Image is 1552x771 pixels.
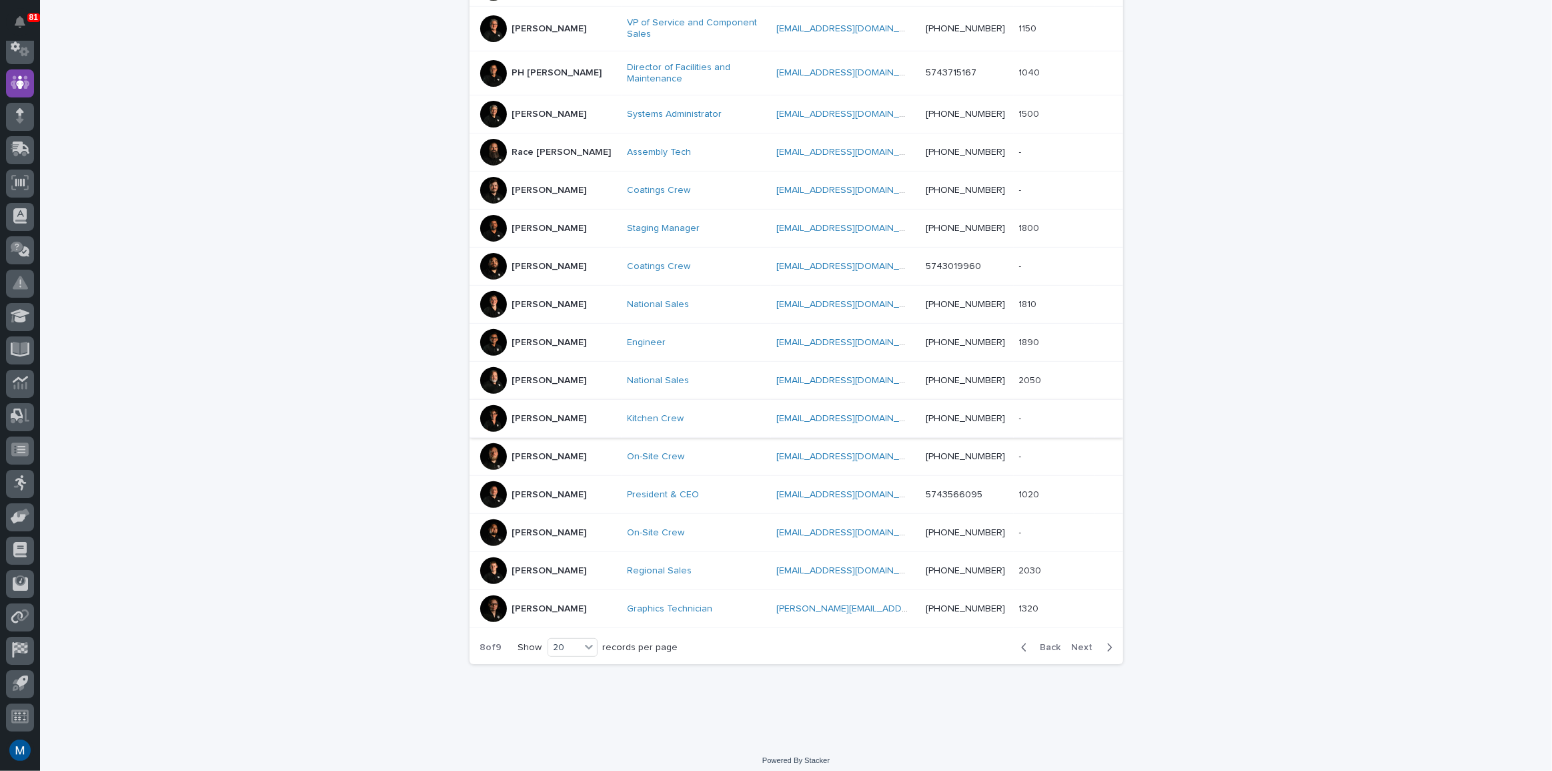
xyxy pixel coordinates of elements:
p: 1810 [1019,296,1040,310]
a: [PHONE_NUMBER] [926,148,1005,157]
p: [PERSON_NAME] [512,565,587,577]
a: [EMAIL_ADDRESS][DOMAIN_NAME] [776,338,927,347]
button: users-avatar [6,736,34,764]
a: [PHONE_NUMBER] [926,224,1005,233]
a: [PHONE_NUMBER] [926,376,1005,385]
p: 2030 [1019,563,1044,577]
p: 1500 [1019,106,1042,120]
a: [PHONE_NUMBER] [926,300,1005,309]
tr: [PERSON_NAME]President & CEO [EMAIL_ADDRESS][DOMAIN_NAME] 574356609510201020 [470,476,1123,514]
p: [PERSON_NAME] [512,261,587,272]
tr: [PERSON_NAME]On-Site Crew [EMAIL_ADDRESS][DOMAIN_NAME] [PHONE_NUMBER]-- [470,438,1123,476]
a: [EMAIL_ADDRESS][DOMAIN_NAME] [776,414,927,423]
a: [PERSON_NAME][EMAIL_ADDRESS][DOMAIN_NAME] [776,604,1000,613]
p: 2050 [1019,372,1044,387]
p: - [1019,258,1024,272]
tr: [PERSON_NAME]Systems Administrator [EMAIL_ADDRESS][DOMAIN_NAME] [PHONE_NUMBER]15001500 [470,95,1123,134]
a: [PHONE_NUMBER] [926,338,1005,347]
p: [PERSON_NAME] [512,375,587,387]
div: 20 [548,641,580,655]
a: [EMAIL_ADDRESS][DOMAIN_NAME] [776,109,927,119]
p: 1890 [1019,334,1042,348]
p: 1800 [1019,220,1042,234]
a: On-Site Crew [627,451,684,463]
a: National Sales [627,375,689,387]
p: - [1019,182,1024,196]
p: - [1019,449,1024,463]
a: Kitchen Crew [627,413,684,425]
a: [EMAIL_ADDRESS][DOMAIN_NAME] [776,300,927,309]
a: Powered By Stacker [762,756,830,764]
a: Coatings Crew [627,261,690,272]
p: - [1019,525,1024,539]
tr: [PERSON_NAME]VP of Service and Component Sales [EMAIL_ADDRESS][DOMAIN_NAME] [PHONE_NUMBER]11501150 [470,7,1123,51]
p: records per page [603,642,678,654]
p: [PERSON_NAME] [512,603,587,615]
p: 81 [29,13,38,22]
tr: Race [PERSON_NAME]Assembly Tech [EMAIL_ADDRESS][DOMAIN_NAME] [PHONE_NUMBER]-- [470,134,1123,172]
a: [EMAIL_ADDRESS][DOMAIN_NAME] [776,68,927,77]
p: PH [PERSON_NAME] [512,67,602,79]
a: [PHONE_NUMBER] [926,604,1005,613]
button: Next [1066,641,1123,654]
tr: [PERSON_NAME]On-Site Crew [EMAIL_ADDRESS][DOMAIN_NAME] [PHONE_NUMBER]-- [470,514,1123,552]
p: [PERSON_NAME] [512,185,587,196]
a: On-Site Crew [627,527,684,539]
a: Systems Administrator [627,109,722,120]
a: National Sales [627,299,689,310]
a: [PHONE_NUMBER] [926,566,1005,575]
a: Staging Manager [627,223,700,234]
p: [PERSON_NAME] [512,451,587,463]
a: Graphics Technician [627,603,712,615]
p: 1020 [1019,487,1042,501]
a: 5743715167 [926,68,976,77]
div: Notifications81 [17,16,34,37]
p: [PERSON_NAME] [512,299,587,310]
p: [PERSON_NAME] [512,109,587,120]
a: [EMAIL_ADDRESS][DOMAIN_NAME] [776,24,927,33]
tr: PH [PERSON_NAME]Director of Facilities and Maintenance [EMAIL_ADDRESS][DOMAIN_NAME] 5743715167104... [470,51,1123,95]
p: [PERSON_NAME] [512,223,587,234]
tr: [PERSON_NAME]Graphics Technician [PERSON_NAME][EMAIL_ADDRESS][DOMAIN_NAME] [PHONE_NUMBER]13201320 [470,590,1123,628]
p: [PERSON_NAME] [512,337,587,348]
a: Engineer [627,337,666,348]
a: [PHONE_NUMBER] [926,528,1005,537]
a: President & CEO [627,489,699,501]
p: - [1019,411,1024,425]
p: 8 of 9 [470,631,513,664]
a: Coatings Crew [627,185,690,196]
a: [PHONE_NUMBER] [926,109,1005,119]
tr: [PERSON_NAME]National Sales [EMAIL_ADDRESS][DOMAIN_NAME] [PHONE_NUMBER]18101810 [470,286,1123,324]
p: 1320 [1019,601,1042,615]
tr: [PERSON_NAME]Engineer [EMAIL_ADDRESS][DOMAIN_NAME] [PHONE_NUMBER]18901890 [470,324,1123,362]
p: 1040 [1019,65,1043,79]
a: VP of Service and Component Sales [627,17,760,40]
a: [EMAIL_ADDRESS][DOMAIN_NAME] [776,452,927,461]
tr: [PERSON_NAME]Coatings Crew [EMAIL_ADDRESS][DOMAIN_NAME] [PHONE_NUMBER]-- [470,172,1123,210]
tr: [PERSON_NAME]Kitchen Crew [EMAIL_ADDRESS][DOMAIN_NAME] [PHONE_NUMBER]-- [470,400,1123,438]
tr: [PERSON_NAME]National Sales [EMAIL_ADDRESS][DOMAIN_NAME] [PHONE_NUMBER]20502050 [470,362,1123,400]
a: [EMAIL_ADDRESS][DOMAIN_NAME] [776,566,927,575]
a: 5743019960 [926,262,981,271]
span: Next [1072,643,1101,652]
p: Show [518,642,542,654]
button: Back [1010,641,1066,654]
p: - [1019,144,1024,158]
a: [EMAIL_ADDRESS][DOMAIN_NAME] [776,224,927,233]
p: 1150 [1019,21,1040,35]
a: [PHONE_NUMBER] [926,414,1005,423]
tr: [PERSON_NAME]Staging Manager [EMAIL_ADDRESS][DOMAIN_NAME] [PHONE_NUMBER]18001800 [470,210,1123,248]
tr: [PERSON_NAME]Regional Sales [EMAIL_ADDRESS][DOMAIN_NAME] [PHONE_NUMBER]20302030 [470,552,1123,590]
p: [PERSON_NAME] [512,23,587,35]
span: Back [1032,643,1061,652]
a: [PHONE_NUMBER] [926,186,1005,195]
p: Race [PERSON_NAME] [512,147,612,158]
p: [PERSON_NAME] [512,527,587,539]
a: [PHONE_NUMBER] [926,24,1005,33]
a: [EMAIL_ADDRESS][DOMAIN_NAME] [776,490,927,499]
a: [PHONE_NUMBER] [926,452,1005,461]
a: Assembly Tech [627,147,691,158]
a: 5743566095 [926,490,982,499]
a: [EMAIL_ADDRESS][DOMAIN_NAME] [776,376,927,385]
a: [EMAIL_ADDRESS][DOMAIN_NAME] [776,528,927,537]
